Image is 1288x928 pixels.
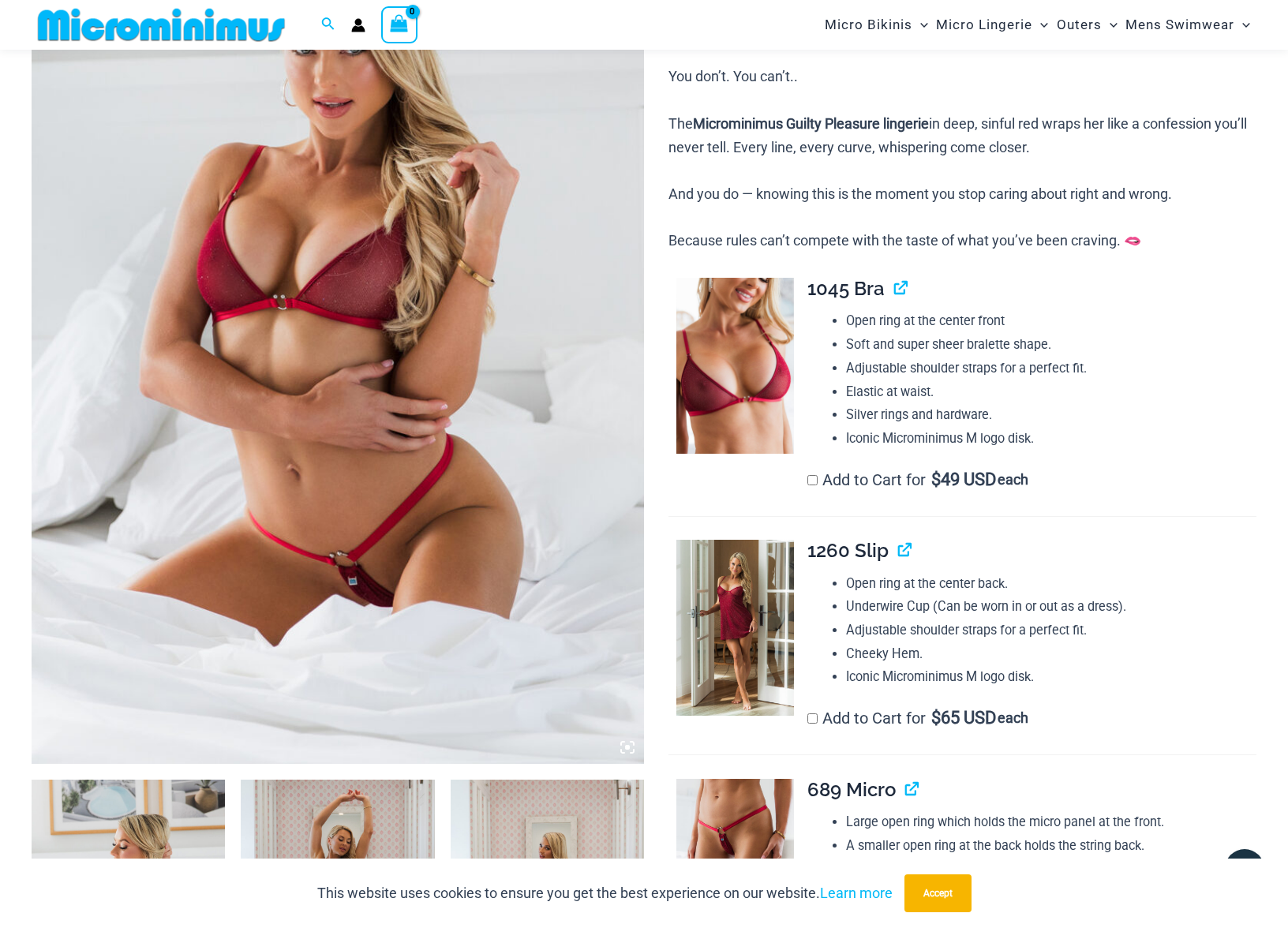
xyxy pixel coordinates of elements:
[846,309,1256,333] li: Open ring at the center front
[931,708,941,728] span: $
[904,874,972,912] button: Accept
[1057,5,1102,45] span: Outers
[676,278,794,454] img: Guilty Pleasures Red 1045 Bra
[807,709,1028,728] label: Add to Cart for
[846,619,1256,642] li: Adjustable shoulder straps for a perfect fit.
[846,333,1256,357] li: Soft and super sheer bralette shape.
[317,881,893,905] p: This website uses cookies to ensure you get the best experience on our website.
[807,475,818,485] input: Add to Cart for$49 USD each
[846,834,1256,858] li: A smaller open ring at the back holds the string back.
[936,5,1032,45] span: Micro Lingerie
[846,858,1256,881] li: Satin elastic straps.
[846,380,1256,404] li: Elastic at waist.
[1125,5,1234,45] span: Mens Swimwear
[807,778,896,801] span: 689 Micro
[825,5,912,45] span: Micro Bikinis
[807,470,1028,489] label: Add to Cart for
[807,713,818,724] input: Add to Cart for$65 USD each
[351,18,365,32] a: Account icon link
[998,710,1028,726] span: each
[676,540,794,716] img: Guilty Pleasures Red 1260 Slip
[807,539,889,562] span: 1260 Slip
[1032,5,1048,45] span: Menu Toggle
[846,403,1256,427] li: Silver rings and hardware.
[1234,5,1250,45] span: Menu Toggle
[846,427,1256,451] li: Iconic Microminimus M logo disk.
[693,115,929,132] b: Microminimus Guilty Pleasure lingerie
[846,357,1256,380] li: Adjustable shoulder straps for a perfect fit.
[1053,5,1121,45] a: OutersMenu ToggleMenu Toggle
[931,472,996,488] span: 49 USD
[1102,5,1118,45] span: Menu Toggle
[912,5,928,45] span: Menu Toggle
[846,665,1256,689] li: Iconic Microminimus M logo disk.
[932,5,1052,45] a: Micro LingerieMenu ToggleMenu Toggle
[381,6,417,43] a: View Shopping Cart, empty
[32,7,291,43] img: MM SHOP LOGO FLAT
[931,470,941,489] span: $
[846,642,1256,666] li: Cheeky Hem.
[821,5,932,45] a: Micro BikinisMenu ToggleMenu Toggle
[846,572,1256,596] li: Open ring at the center back.
[818,2,1256,47] nav: Site Navigation
[931,710,996,726] span: 65 USD
[820,885,893,901] a: Learn more
[846,810,1256,834] li: Large open ring which holds the micro panel at the front.
[807,277,885,300] span: 1045 Bra
[321,15,335,35] a: Search icon link
[846,595,1256,619] li: Underwire Cup (Can be worn in or out as a dress).
[1121,5,1254,45] a: Mens SwimwearMenu ToggleMenu Toggle
[998,472,1028,488] span: each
